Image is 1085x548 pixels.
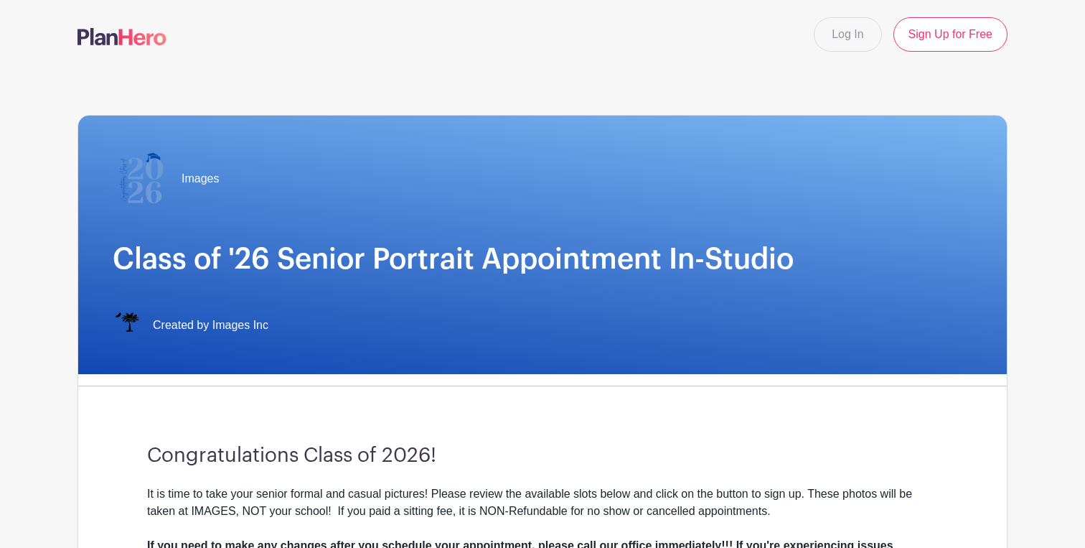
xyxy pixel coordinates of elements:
div: It is time to take your senior formal and casual pictures! Please review the available slots belo... [147,486,938,520]
span: Created by Images Inc [153,317,268,334]
h1: Class of '26 Senior Portrait Appointment In-Studio [113,242,972,277]
a: Log In [814,17,881,52]
span: Images [182,170,219,187]
h3: Congratulations Class of 2026! [147,444,938,468]
img: logo-507f7623f17ff9eddc593b1ce0a138ce2505c220e1c5a4e2b4648c50719b7d32.svg [77,28,166,45]
a: Sign Up for Free [893,17,1007,52]
img: 2026%20logo%20(2).png [113,150,170,208]
img: IMAGES%20logo%20transparenT%20PNG%20s.png [113,311,141,340]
